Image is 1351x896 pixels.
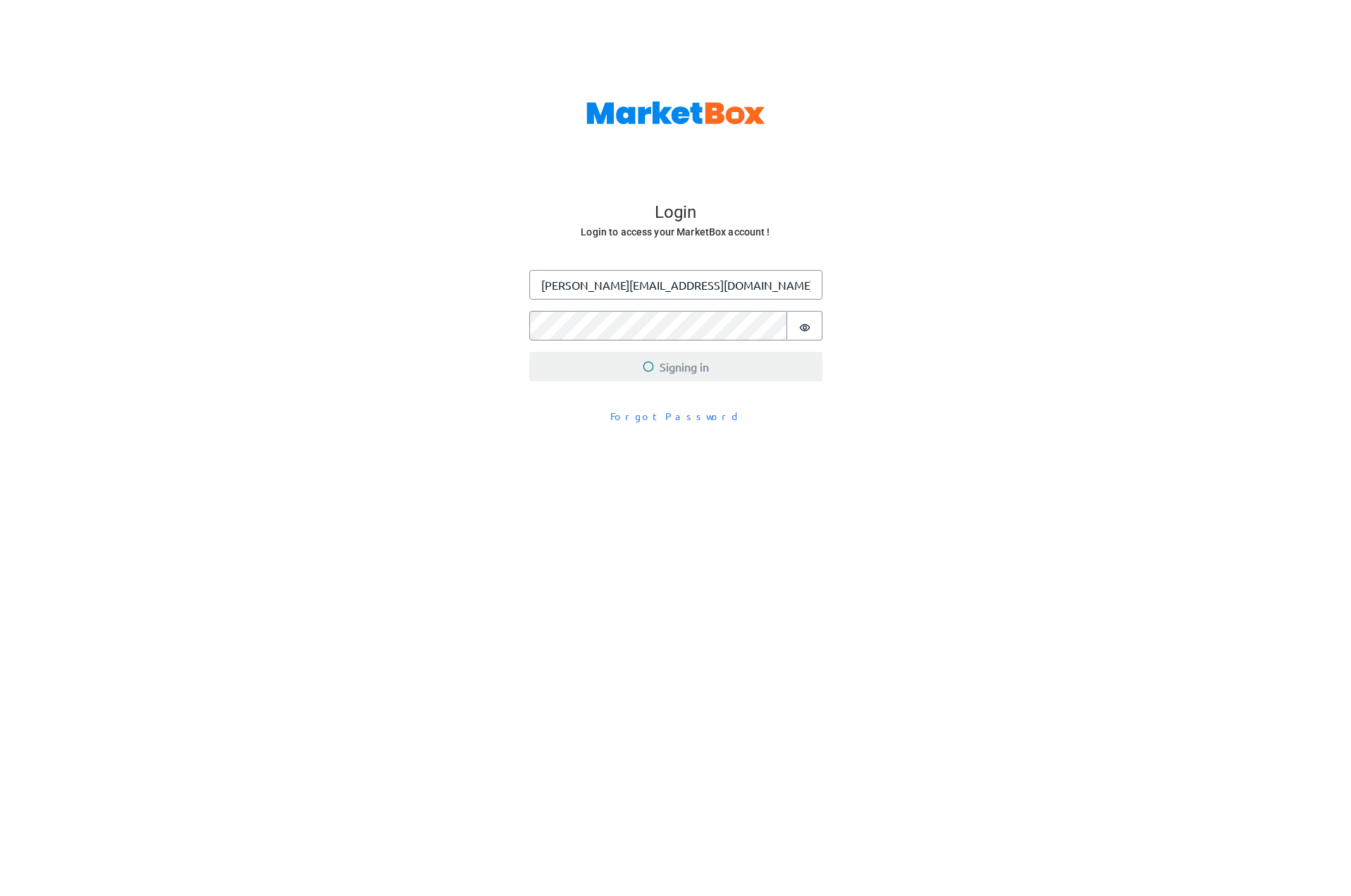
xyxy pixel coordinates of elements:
h4: Login [531,202,821,223]
button: Signing in [529,352,822,381]
img: MarketBox logo [586,102,765,124]
button: Forgot Password [601,404,751,429]
button: Show password [787,311,822,340]
input: Enter your email [529,270,822,300]
span: Signing in [643,358,709,375]
h6: Login to access your MarketBox account ! [531,223,821,241]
